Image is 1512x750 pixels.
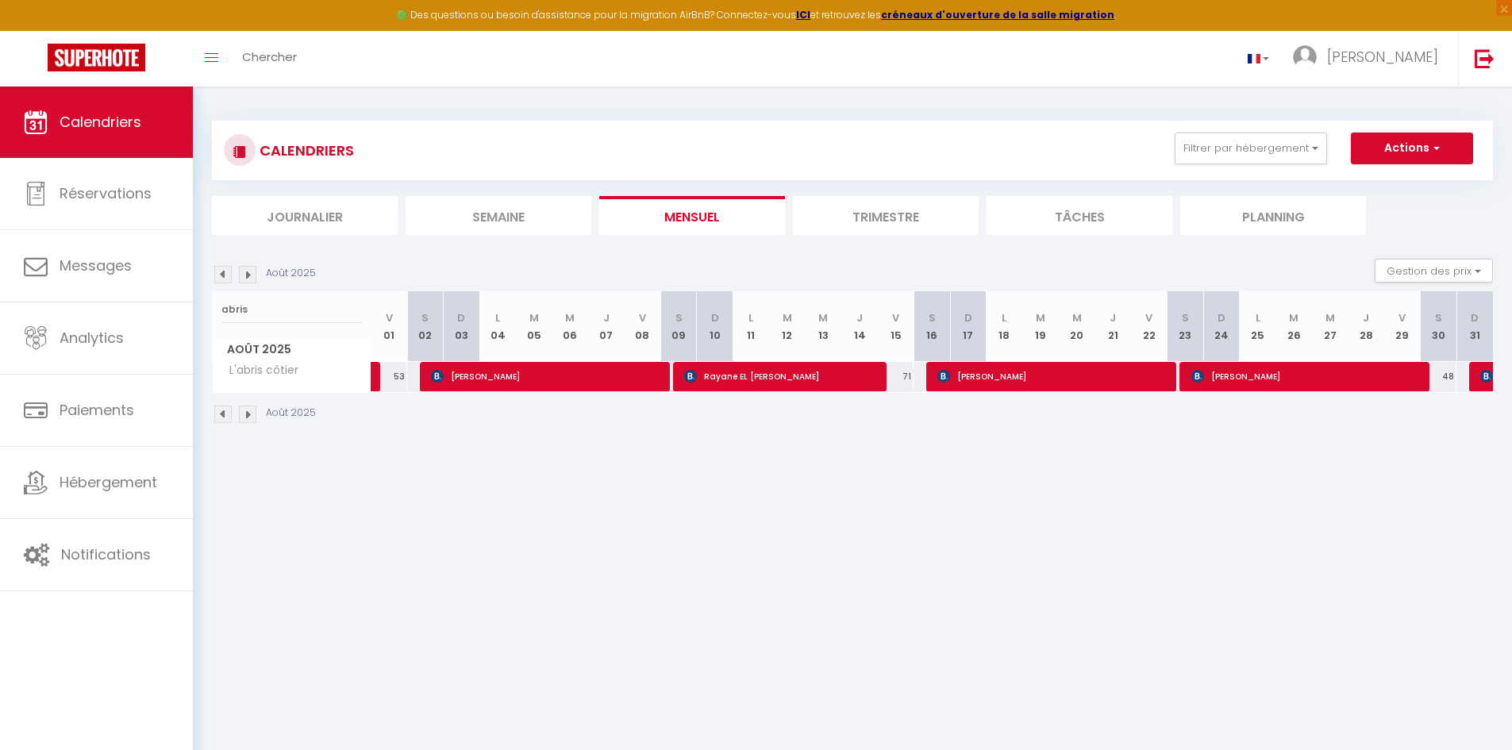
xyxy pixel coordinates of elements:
[48,44,145,71] img: Super Booking
[406,196,591,235] li: Semaine
[1421,362,1457,391] div: 48
[748,310,753,325] abbr: L
[1095,291,1131,362] th: 21
[60,256,132,275] span: Messages
[266,266,316,281] p: Août 2025
[929,310,936,325] abbr: S
[529,310,539,325] abbr: M
[1293,45,1317,69] img: ...
[221,295,362,324] input: Rechercher un logement...
[1456,291,1493,362] th: 31
[516,291,552,362] th: 05
[1145,310,1152,325] abbr: V
[60,328,124,348] span: Analytics
[242,48,297,65] span: Chercher
[796,8,810,21] a: ICI
[1351,133,1473,164] button: Actions
[1002,310,1006,325] abbr: L
[950,291,987,362] th: 17
[1168,291,1204,362] th: 23
[818,310,828,325] abbr: M
[1072,310,1082,325] abbr: M
[457,310,465,325] abbr: D
[1182,310,1189,325] abbr: S
[1325,310,1335,325] abbr: M
[552,291,588,362] th: 06
[1289,310,1298,325] abbr: M
[444,291,480,362] th: 03
[1275,291,1312,362] th: 26
[1475,48,1495,68] img: logout
[60,112,141,132] span: Calendriers
[1175,133,1327,164] button: Filtrer par hébergement
[407,291,444,362] th: 02
[684,361,879,391] span: Rayane EL [PERSON_NAME]
[60,183,152,203] span: Réservations
[1059,291,1095,362] th: 20
[697,291,733,362] th: 10
[565,310,575,325] abbr: M
[987,196,1172,235] li: Tâches
[1435,310,1442,325] abbr: S
[1375,259,1493,283] button: Gestion des prix
[841,291,878,362] th: 14
[1131,291,1168,362] th: 22
[495,310,500,325] abbr: L
[386,310,393,325] abbr: V
[769,291,806,362] th: 12
[1256,310,1260,325] abbr: L
[711,310,719,325] abbr: D
[1348,291,1385,362] th: 28
[783,310,792,325] abbr: M
[1240,291,1276,362] th: 25
[625,291,661,362] th: 08
[61,544,151,564] span: Notifications
[1384,291,1421,362] th: 29
[1191,361,1422,391] span: [PERSON_NAME]
[660,291,697,362] th: 09
[892,310,899,325] abbr: V
[639,310,646,325] abbr: V
[1218,310,1225,325] abbr: D
[856,310,863,325] abbr: J
[1327,47,1438,67] span: [PERSON_NAME]
[212,196,398,235] li: Journalier
[1363,310,1369,325] abbr: J
[256,133,354,168] h3: CALENDRIERS
[371,291,408,362] th: 01
[733,291,769,362] th: 11
[793,196,979,235] li: Trimestre
[371,362,408,391] div: 53
[675,310,683,325] abbr: S
[881,8,1114,21] a: créneaux d'ouverture de la salle migration
[479,291,516,362] th: 04
[1312,291,1348,362] th: 27
[266,406,316,421] p: Août 2025
[603,310,610,325] abbr: J
[230,31,309,87] a: Chercher
[987,291,1023,362] th: 18
[1036,310,1045,325] abbr: M
[878,291,914,362] th: 15
[914,291,950,362] th: 16
[421,310,429,325] abbr: S
[1471,310,1479,325] abbr: D
[1281,31,1458,87] a: ... [PERSON_NAME]
[431,361,662,391] span: [PERSON_NAME]
[1110,310,1116,325] abbr: J
[599,196,785,235] li: Mensuel
[60,472,157,492] span: Hébergement
[878,362,914,391] div: 71
[1203,291,1240,362] th: 24
[937,361,1168,391] span: [PERSON_NAME]
[213,338,371,361] span: Août 2025
[964,310,972,325] abbr: D
[588,291,625,362] th: 07
[60,400,134,420] span: Paiements
[1022,291,1059,362] th: 19
[806,291,842,362] th: 13
[1421,291,1457,362] th: 30
[215,362,302,379] span: L'abris côtier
